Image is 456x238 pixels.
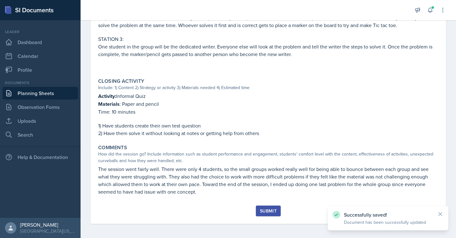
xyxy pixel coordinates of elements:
a: Uploads [3,115,78,127]
a: Planning Sheets [3,87,78,99]
label: Comments [98,144,127,151]
a: Dashboard [3,36,78,48]
a: Calendar [3,50,78,62]
p: : Paper and pencil [98,100,438,108]
div: Include: 1) Content 2) Strategy or activity 3) Materials needed 4) Estimated time [98,84,438,91]
label: Closing Activity [98,78,144,84]
div: Help & Documentation [3,151,78,163]
p: The session went fairly well. There were only 4 students, so the small groups worked really well ... [98,165,438,195]
strong: Activity: [98,93,116,100]
a: Profile [3,64,78,76]
p: Informal Quiz [98,92,438,100]
div: Documents [3,80,78,86]
p: One student in the group will be the dedicated writer. Everyone else will look at the problem and... [98,43,438,58]
a: Observation Forms [3,101,78,113]
p: Successfully saved! [344,212,432,218]
a: Search [3,128,78,141]
div: Leader [3,29,78,35]
div: [PERSON_NAME] [20,222,76,228]
div: [GEOGRAPHIC_DATA][US_STATE] in [GEOGRAPHIC_DATA] [20,228,76,234]
button: Submit [256,206,281,216]
p: 2) Have them solve it without looking at notes or getting help from others [98,129,438,137]
strong: Materials [98,100,120,108]
p: A spin on Tic Tac Toe where students will get into pairs. They will flip over a card that will ha... [98,14,438,29]
p: 1) Have students create their own test question [98,122,438,129]
p: STATION 3: [98,35,438,43]
div: How did the session go? Include information such as student performance and engagement, students'... [98,151,438,164]
p: Time: 10 minutes [98,108,438,116]
p: Document has been successfully updated [344,219,432,225]
div: Submit [260,208,277,213]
